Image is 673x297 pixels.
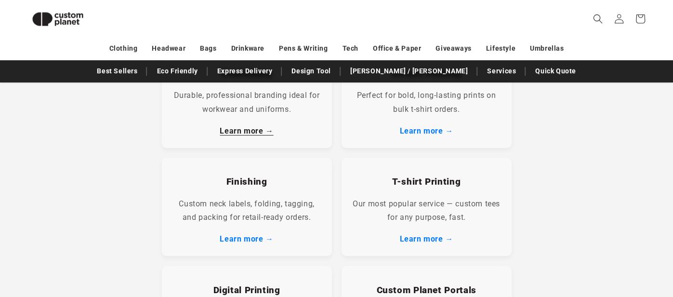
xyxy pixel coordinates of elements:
[435,40,471,57] a: Giveaways
[399,126,453,135] a: Learn more →
[530,40,564,57] a: Umbrellas
[24,4,92,34] img: Custom Planet
[231,40,264,57] a: Drinkware
[486,40,515,57] a: Lifestyle
[351,176,502,188] h3: T-shirt Printing
[220,126,273,135] a: Learn more →
[399,234,453,243] a: Learn more →
[92,63,142,80] a: Best Sellers
[152,63,202,80] a: Eco Friendly
[514,193,673,297] iframe: Chat Widget
[172,89,322,117] p: Durable, professional branding ideal for workwear and uniforms.
[587,8,608,29] summary: Search
[109,40,138,57] a: Clothing
[351,197,502,225] p: Our most popular service — custom tees for any purpose, fast.
[212,63,277,80] a: Express Delivery
[345,63,473,80] a: [PERSON_NAME] / [PERSON_NAME]
[351,284,502,296] h3: Custom Planet Portals
[373,40,421,57] a: Office & Paper
[172,284,322,296] h3: Digital Printing
[200,40,216,57] a: Bags
[482,63,521,80] a: Services
[279,40,328,57] a: Pens & Writing
[220,234,273,243] a: Learn more →
[530,63,581,80] a: Quick Quote
[172,197,322,225] p: Custom neck labels, folding, tagging, and packing for retail-ready orders.
[287,63,336,80] a: Design Tool
[172,176,322,188] h3: Finishing
[152,40,185,57] a: Headwear
[351,89,502,117] p: Perfect for bold, long-lasting prints on bulk t-shirt orders.
[342,40,358,57] a: Tech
